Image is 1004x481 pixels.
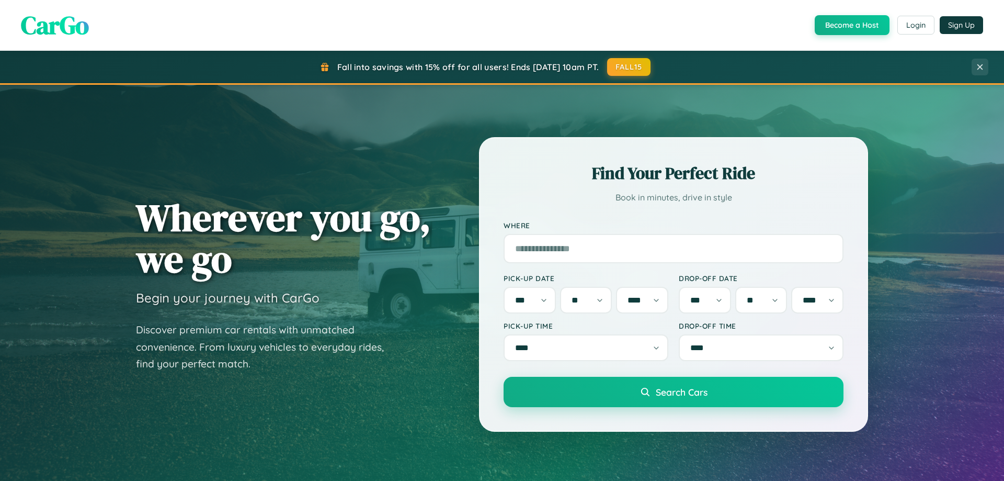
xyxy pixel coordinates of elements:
label: Pick-up Date [504,274,668,283]
button: Become a Host [815,15,889,35]
span: Search Cars [656,386,708,398]
p: Book in minutes, drive in style [504,190,843,205]
label: Where [504,221,843,230]
button: Sign Up [940,16,983,34]
label: Pick-up Time [504,321,668,330]
h3: Begin your journey with CarGo [136,290,320,306]
span: Fall into savings with 15% off for all users! Ends [DATE] 10am PT. [337,62,599,72]
h2: Find Your Perfect Ride [504,162,843,185]
label: Drop-off Date [679,274,843,283]
button: Login [897,16,934,35]
button: Search Cars [504,377,843,407]
h1: Wherever you go, we go [136,197,431,279]
p: Discover premium car rentals with unmatched convenience. From luxury vehicles to everyday rides, ... [136,321,397,373]
span: CarGo [21,8,89,42]
label: Drop-off Time [679,321,843,330]
button: FALL15 [607,58,651,76]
